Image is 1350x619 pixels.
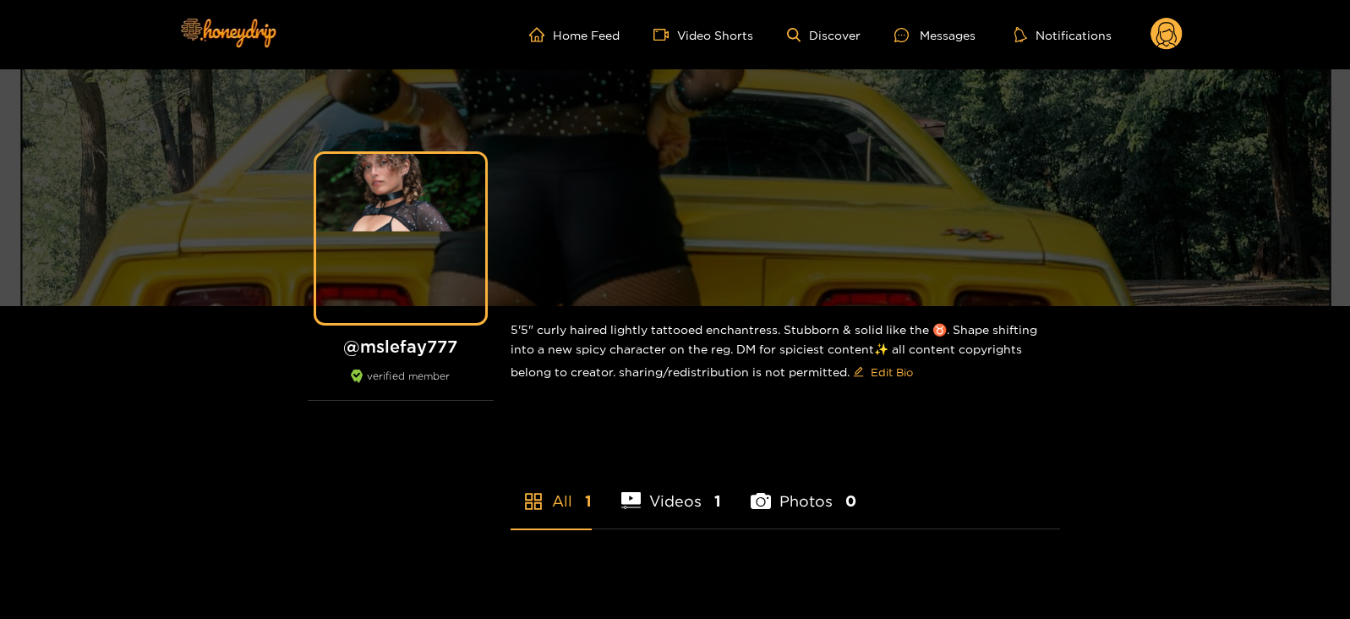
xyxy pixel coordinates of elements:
[511,306,1060,399] div: 5'5" curly haired lightly tattooed enchantress. Stubborn & solid like the ♉️. Shape shifting into...
[511,452,592,529] li: All
[787,28,861,42] a: Discover
[894,25,976,45] div: Messages
[845,490,856,512] span: 0
[621,452,722,529] li: Videos
[308,370,494,401] div: verified member
[751,452,856,529] li: Photos
[1009,26,1117,43] button: Notifications
[529,27,620,42] a: Home Feed
[653,27,677,42] span: video-camera
[585,490,592,512] span: 1
[308,336,494,357] h1: @ mslefay777
[850,359,916,386] button: editEdit Bio
[523,491,544,512] span: appstore
[714,490,721,512] span: 1
[853,366,864,379] span: edit
[653,27,753,42] a: Video Shorts
[529,27,553,42] span: home
[871,364,913,381] span: Edit Bio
